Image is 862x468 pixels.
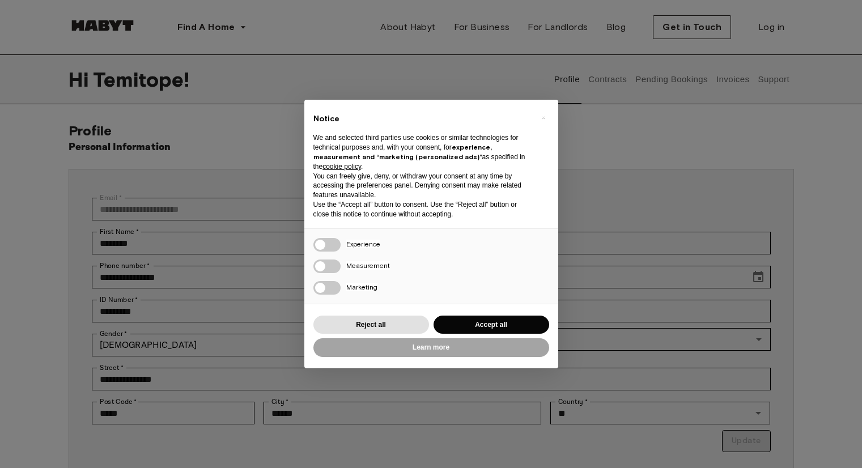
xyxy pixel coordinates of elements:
[313,338,549,357] button: Learn more
[434,316,549,334] button: Accept all
[313,200,531,219] p: Use the “Accept all” button to consent. Use the “Reject all” button or close this notice to conti...
[346,261,390,270] span: Measurement
[313,113,531,125] h2: Notice
[313,172,531,200] p: You can freely give, deny, or withdraw your consent at any time by accessing the preferences pane...
[313,133,531,171] p: We and selected third parties use cookies or similar technologies for technical purposes and, wit...
[313,316,429,334] button: Reject all
[534,109,553,127] button: Close this notice
[346,283,377,291] span: Marketing
[541,111,545,125] span: ×
[346,240,380,248] span: Experience
[313,143,492,161] strong: experience, measurement and “marketing (personalized ads)”
[322,163,361,171] a: cookie policy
